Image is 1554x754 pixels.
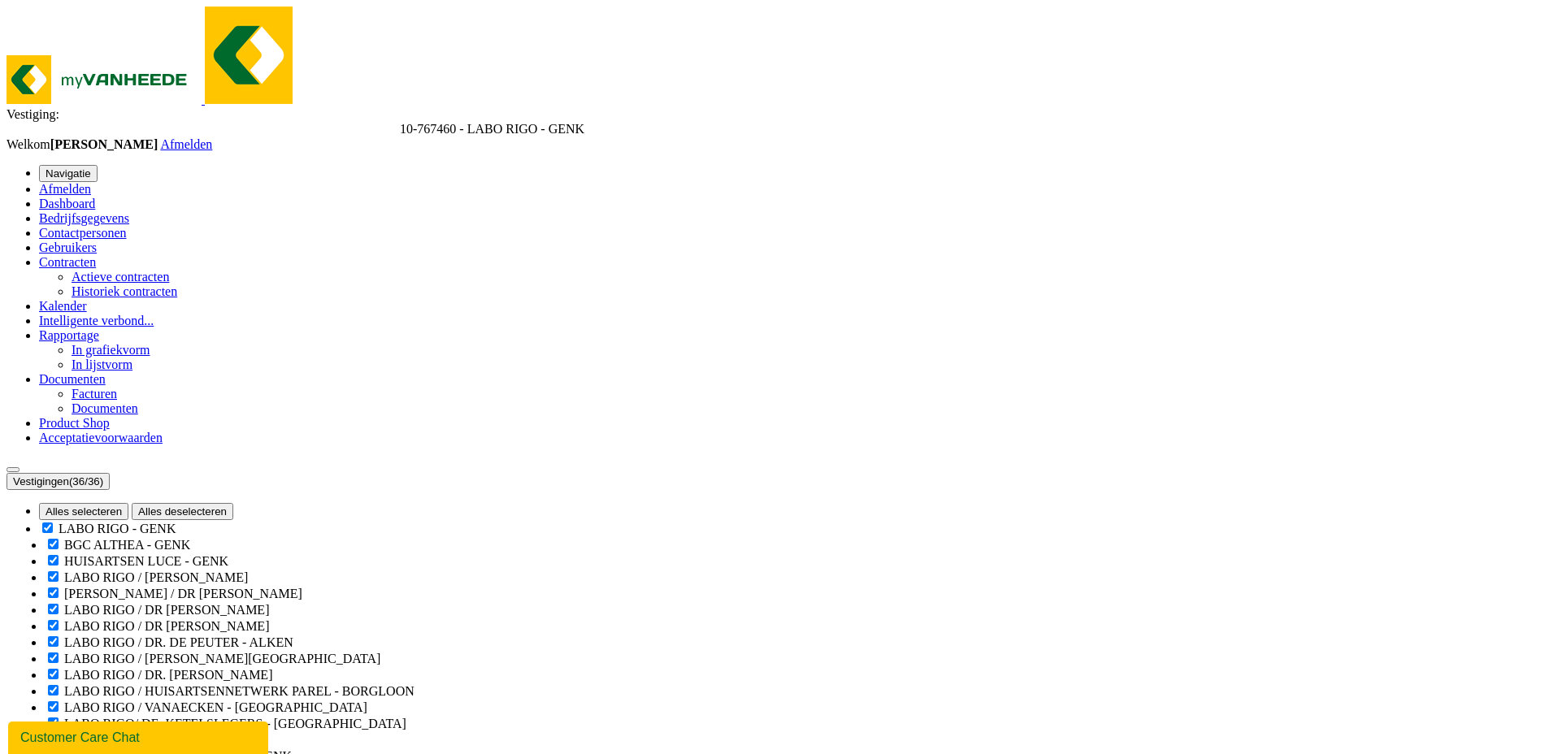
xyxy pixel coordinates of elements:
[39,197,95,210] a: Dashboard
[39,328,99,342] a: Rapportage
[160,137,212,151] a: Afmelden
[64,684,415,698] label: LABO RIGO / HUISARTSENNETWERK PAREL - BORGLOON
[132,503,233,520] button: Alles deselecteren
[64,652,380,665] label: LABO RIGO / [PERSON_NAME][GEOGRAPHIC_DATA]
[39,299,87,313] a: Kalender
[39,503,128,520] button: Alles selecteren
[8,718,271,754] iframe: chat widget
[39,255,96,269] a: Contracten
[400,122,584,136] span: 10-767460 - LABO RIGO - GENK
[69,475,103,487] count: (36/36)
[46,167,91,180] span: Navigatie
[64,570,248,584] label: LABO RIGO / [PERSON_NAME]
[64,538,190,552] label: BGC ALTHEA - GENK
[72,343,150,357] a: In grafiekvorm
[64,700,367,714] label: LABO RIGO / VANAECKEN - [GEOGRAPHIC_DATA]
[64,717,406,730] label: LABO RIGO/ DE. KETELSLEGERS - [GEOGRAPHIC_DATA]
[7,107,59,121] span: Vestiging:
[64,554,228,568] label: HUISARTSEN LUCE - GENK
[39,416,110,430] a: Product Shop
[39,372,106,386] a: Documenten
[50,137,158,151] strong: [PERSON_NAME]
[7,55,202,104] img: myVanheede
[72,270,169,284] a: Actieve contracten
[39,211,129,225] a: Bedrijfsgegevens
[205,6,293,104] img: myVanheede
[39,431,163,444] a: Acceptatievoorwaarden
[64,668,272,682] label: LABO RIGO / DR. [PERSON_NAME]
[39,314,154,327] a: Intelligente verbond...
[72,284,177,298] a: Historiek contracten
[64,603,269,617] label: LABO RIGO / DR [PERSON_NAME]
[72,387,117,401] a: Facturen
[13,475,103,487] span: Vestigingen
[39,165,98,182] button: Navigatie
[39,182,91,196] a: Afmelden
[64,587,302,600] label: [PERSON_NAME] / DR [PERSON_NAME]
[7,473,110,490] button: Vestigingen(36/36)
[72,357,132,371] a: In lijstvorm
[7,137,160,151] span: Welkom
[39,226,127,240] a: Contactpersonen
[39,240,97,254] a: Gebruikers
[64,635,293,649] label: LABO RIGO / DR. DE PEUTER - ALKEN
[72,401,138,415] a: Documenten
[64,619,269,633] label: LABO RIGO / DR [PERSON_NAME]
[59,522,176,535] label: LABO RIGO - GENK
